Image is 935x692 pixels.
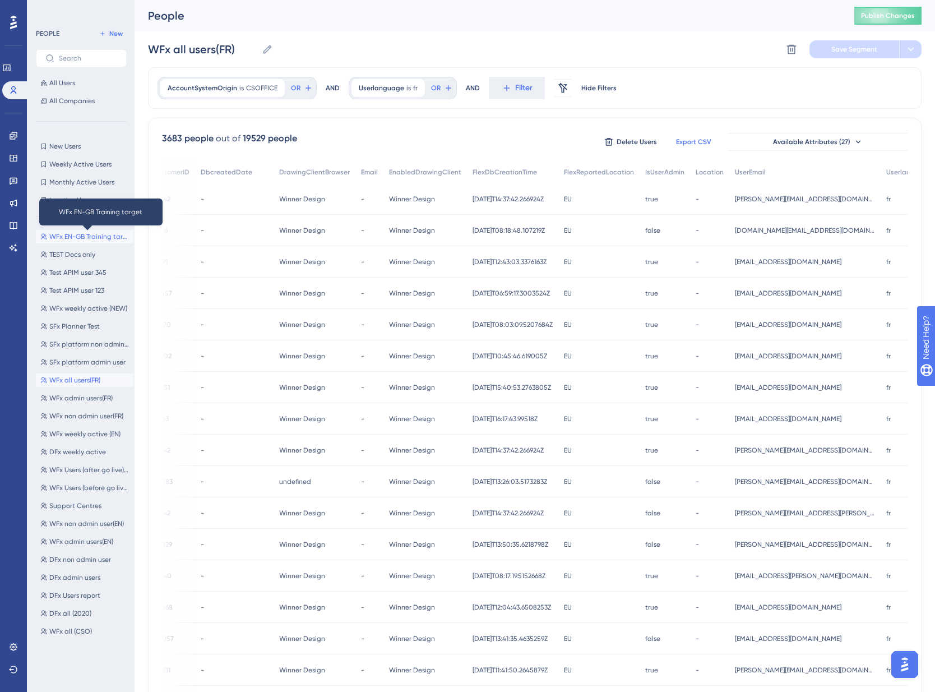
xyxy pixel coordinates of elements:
span: FlexReportedLocation [564,168,634,177]
span: Monthly Active Users [49,178,114,187]
span: WFx non admin user(FR) [49,412,123,421]
button: Export CSV [665,133,721,151]
span: - [361,226,364,235]
span: DFx all (2020) [49,609,91,618]
span: fr [886,383,891,392]
span: true [645,446,658,455]
span: - [201,352,204,361]
span: SFx platform non admin user [49,340,129,349]
span: is [406,84,411,93]
span: 131402 [152,352,172,361]
button: All Companies [36,94,127,108]
span: FlexDbCreationTime [473,168,537,177]
span: OR [431,84,441,93]
span: WFx admin users(EN) [49,537,113,546]
span: [PERSON_NAME][EMAIL_ADDRESS][DOMAIN_NAME] [735,666,875,675]
span: - [696,226,699,235]
button: DFx Users report [36,589,133,602]
span: [DOMAIN_NAME][EMAIL_ADDRESS][DOMAIN_NAME] [735,226,875,235]
input: Segment Name [148,41,257,57]
span: - [201,666,204,675]
span: Winner Design [389,383,435,392]
span: [DATE]T10:45:46.619005Z [473,352,547,361]
span: false [645,540,660,549]
span: - [201,195,204,204]
button: WFx weekly active (NEW) [36,302,133,315]
span: - [201,540,204,549]
span: WFx admin users(FR) [49,394,113,403]
span: Winner Design [389,477,435,486]
span: - [696,383,699,392]
span: - [361,195,364,204]
span: [PERSON_NAME][EMAIL_ADDRESS][DOMAIN_NAME] [735,195,875,204]
span: WFx EN-GB Training target [49,232,129,241]
span: true [645,603,658,612]
span: [DATE]T13:41:35.4635259Z [473,634,548,643]
span: EU [564,477,572,486]
span: Winner Design [389,352,435,361]
span: fr [886,509,891,518]
button: All Users [36,76,127,90]
span: fr [886,446,891,455]
span: EU [564,352,572,361]
button: DFx all (2020) [36,607,133,620]
button: DFx weekly active [36,445,133,459]
span: [PERSON_NAME][EMAIL_ADDRESS][DOMAIN_NAME] [735,446,875,455]
button: SFx platform admin user [36,356,133,369]
span: - [361,289,364,298]
div: 3683 people [162,132,214,145]
span: [PERSON_NAME][EMAIL_ADDRESS][PERSON_NAME][DOMAIN_NAME] [735,509,875,518]
span: OR [291,84,300,93]
span: 160057 [152,634,174,643]
span: WFx all users(FR) [49,376,100,385]
span: [EMAIL_ADDRESS][DOMAIN_NAME] [735,257,841,266]
span: Winner Design [279,666,325,675]
button: WFx admin users(EN) [36,535,133,548]
span: - [201,634,204,643]
div: out of [216,132,240,145]
span: true [645,289,658,298]
span: EU [564,257,572,266]
button: WFx EN-GB Training target [36,230,133,243]
span: Filter [515,81,533,95]
span: Winner Design [389,320,435,329]
button: Save Segment [809,40,899,58]
span: true [645,195,658,204]
span: [EMAIL_ADDRESS][PERSON_NAME][DOMAIN_NAME] [735,571,875,580]
span: Test APIM user 345 [49,268,107,277]
span: DFx non admin user [49,555,111,564]
span: [EMAIL_ADDRESS][DOMAIN_NAME] [735,320,841,329]
span: DrawingClientBrowser [279,168,350,177]
span: Winner Design [279,257,325,266]
button: Weekly Active Users [36,158,127,171]
span: undefined [279,477,311,486]
span: - [696,634,699,643]
span: Winner Design [279,195,325,204]
span: Winner Design [389,634,435,643]
span: fr [886,666,891,675]
span: WFx all (CSO) [49,627,92,636]
span: CSOFFICE [246,84,277,93]
span: [DATE]T08:03:09.5207684Z [473,320,553,329]
span: 143868 [152,603,173,612]
span: EU [564,195,572,204]
span: Winner Design [279,540,325,549]
span: EU [564,666,572,675]
span: false [645,226,660,235]
span: EU [564,320,572,329]
span: fr [886,257,891,266]
span: Need Help? [26,3,70,16]
span: - [696,257,699,266]
span: EU [564,571,572,580]
span: WFx weekly active (EN) [49,430,121,439]
span: - [696,603,699,612]
span: Weekly Active Users [49,160,112,169]
button: DFx non admin user [36,553,133,566]
span: - [201,477,204,486]
span: DFx admin users [49,573,100,582]
button: Filter [489,77,545,99]
span: is [239,84,244,93]
span: Export CSV [676,137,711,146]
span: - [361,540,364,549]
